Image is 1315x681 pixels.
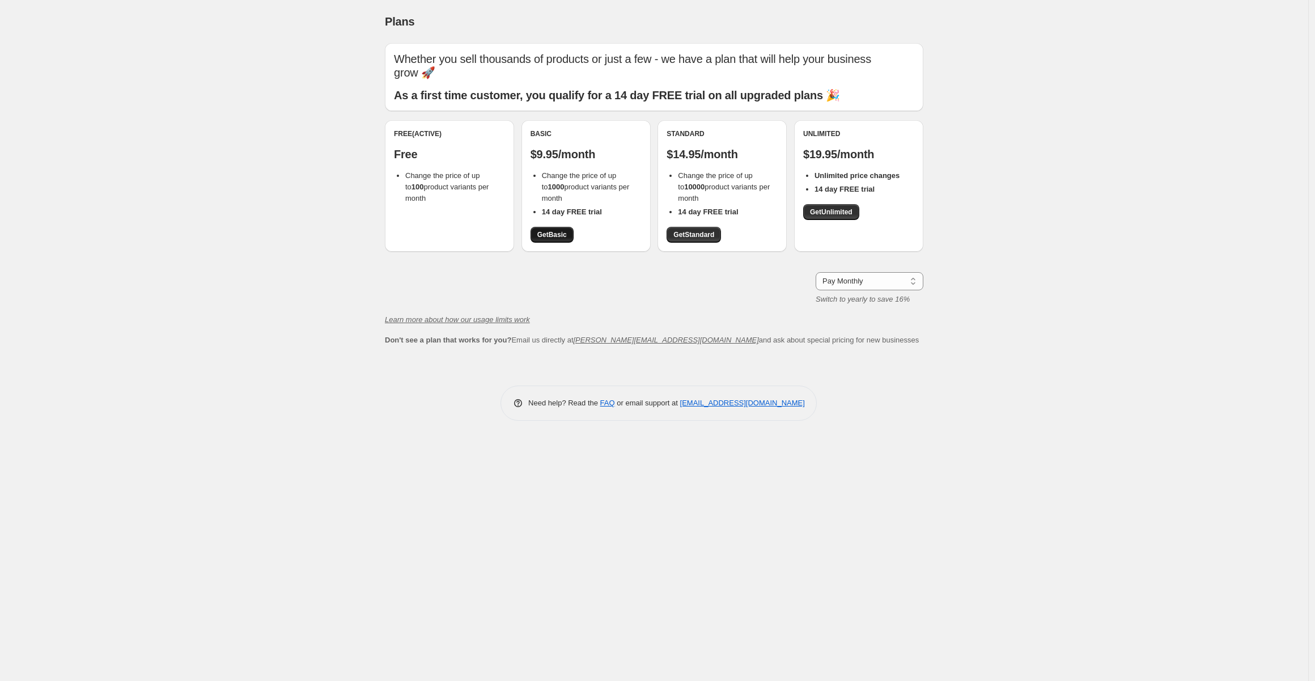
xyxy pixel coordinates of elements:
p: $9.95/month [531,147,642,161]
span: Get Unlimited [810,208,852,217]
a: GetUnlimited [803,204,859,220]
span: Get Basic [537,230,567,239]
div: Unlimited [803,129,914,138]
b: 1000 [548,183,565,191]
b: 14 day FREE trial [815,185,875,193]
div: Free (Active) [394,129,505,138]
span: Need help? Read the [528,399,600,407]
a: GetBasic [531,227,574,243]
p: Free [394,147,505,161]
div: Standard [667,129,778,138]
a: [PERSON_NAME][EMAIL_ADDRESS][DOMAIN_NAME] [574,336,759,344]
b: 14 day FREE trial [678,208,738,216]
span: Change the price of up to product variants per month [678,171,770,202]
span: Get Standard [673,230,714,239]
b: 100 [412,183,424,191]
i: Switch to yearly to save 16% [816,295,910,303]
b: Unlimited price changes [815,171,900,180]
b: 10000 [684,183,705,191]
p: $14.95/month [667,147,778,161]
span: or email support at [615,399,680,407]
a: FAQ [600,399,615,407]
span: Email us directly at and ask about special pricing for new businesses [385,336,919,344]
span: Change the price of up to product variants per month [542,171,630,202]
b: Don't see a plan that works for you? [385,336,511,344]
b: As a first time customer, you qualify for a 14 day FREE trial on all upgraded plans 🎉 [394,89,840,101]
a: GetStandard [667,227,721,243]
a: Learn more about how our usage limits work [385,315,530,324]
b: 14 day FREE trial [542,208,602,216]
span: Plans [385,15,414,28]
a: [EMAIL_ADDRESS][DOMAIN_NAME] [680,399,805,407]
div: Basic [531,129,642,138]
p: $19.95/month [803,147,914,161]
p: Whether you sell thousands of products or just a few - we have a plan that will help your busines... [394,52,914,79]
span: Change the price of up to product variants per month [405,171,489,202]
